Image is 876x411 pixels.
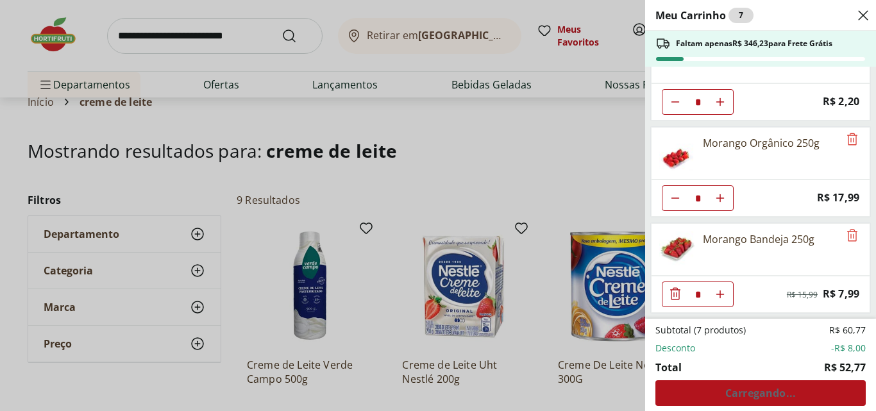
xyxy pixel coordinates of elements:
[729,8,754,23] div: 7
[823,285,859,303] span: R$ 7,99
[707,89,733,115] button: Aumentar Quantidade
[655,342,695,355] span: Desconto
[659,135,695,171] img: Morango Orgânico 250g
[845,132,860,147] button: Remove
[676,38,832,49] span: Faltam apenas R$ 346,23 para Frete Grátis
[707,281,733,307] button: Aumentar Quantidade
[655,360,682,375] span: Total
[703,135,820,151] div: Morango Orgânico 250g
[688,282,707,306] input: Quantidade Atual
[659,231,695,267] img: Morango Bandeja 250g
[707,185,733,211] button: Aumentar Quantidade
[662,89,688,115] button: Diminuir Quantidade
[662,281,688,307] button: Diminuir Quantidade
[688,186,707,210] input: Quantidade Atual
[824,360,866,375] span: R$ 52,77
[817,189,859,206] span: R$ 17,99
[688,90,707,114] input: Quantidade Atual
[703,231,814,247] div: Morango Bandeja 250g
[655,324,746,337] span: Subtotal (7 produtos)
[845,228,860,244] button: Remove
[655,8,754,23] h2: Meu Carrinho
[829,324,866,337] span: R$ 60,77
[831,342,866,355] span: -R$ 8,00
[662,185,688,211] button: Diminuir Quantidade
[787,290,818,300] span: R$ 15,99
[823,93,859,110] span: R$ 2,20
